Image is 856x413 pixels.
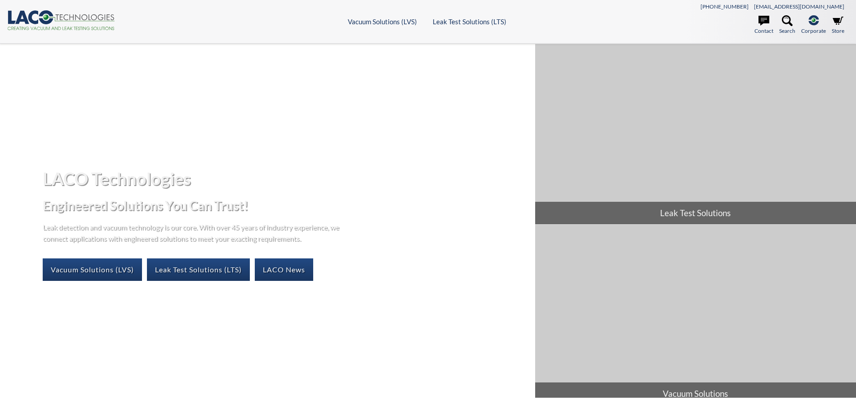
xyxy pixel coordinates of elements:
[43,258,142,281] a: Vacuum Solutions (LVS)
[535,225,856,405] a: Vacuum Solutions
[43,197,528,214] h2: Engineered Solutions You Can Trust!
[754,15,773,35] a: Contact
[147,258,250,281] a: Leak Test Solutions (LTS)
[43,221,344,244] p: Leak detection and vacuum technology is our core. With over 45 years of industry experience, we c...
[779,15,795,35] a: Search
[348,18,417,26] a: Vacuum Solutions (LVS)
[535,44,856,224] a: Leak Test Solutions
[535,202,856,224] span: Leak Test Solutions
[43,168,528,190] h1: LACO Technologies
[801,27,826,35] span: Corporate
[754,3,844,10] a: [EMAIL_ADDRESS][DOMAIN_NAME]
[433,18,506,26] a: Leak Test Solutions (LTS)
[255,258,313,281] a: LACO News
[832,15,844,35] a: Store
[535,382,856,405] span: Vacuum Solutions
[701,3,749,10] a: [PHONE_NUMBER]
